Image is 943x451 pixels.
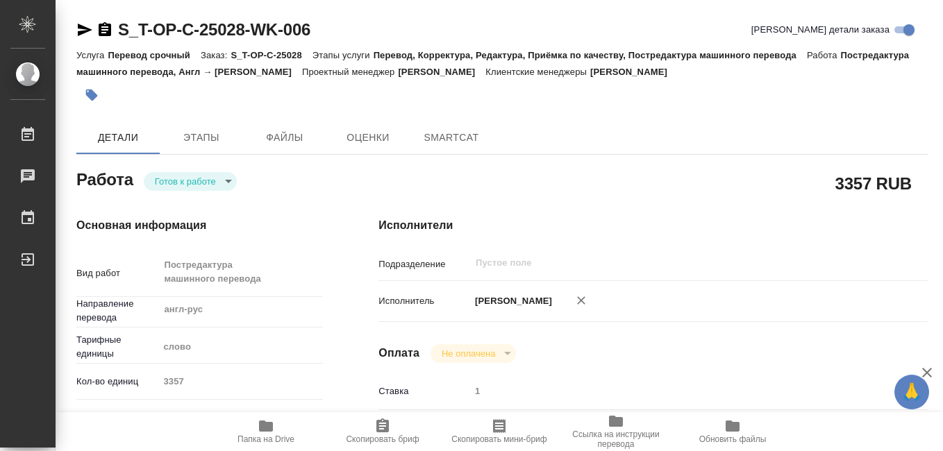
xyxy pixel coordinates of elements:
h2: Работа [76,166,133,191]
p: Тарифные единицы [76,333,158,361]
h4: Основная информация [76,217,323,234]
span: Скопировать мини-бриф [451,434,546,444]
p: Перевод, Корректура, Редактура, Приёмка по качеству, Постредактура машинного перевода [374,50,807,60]
span: Детали [85,129,151,146]
span: SmartCat [418,129,485,146]
span: Обновить файлы [699,434,767,444]
h2: 3357 RUB [835,171,912,195]
p: Вид работ [76,266,158,280]
div: Готов к работе [431,344,516,363]
button: Скопировать мини-бриф [441,412,558,451]
button: Ссылка на инструкции перевода [558,412,674,451]
button: Удалить исполнителя [566,285,596,316]
button: Добавить тэг [76,80,107,110]
button: Скопировать ссылку для ЯМессенджера [76,22,93,38]
div: Техника [158,406,323,429]
button: Скопировать бриф [324,412,441,451]
p: Перевод срочный [108,50,201,60]
p: Исполнитель [378,294,470,308]
div: Готов к работе [144,172,237,191]
p: S_T-OP-C-25028 [231,50,312,60]
p: Кол-во единиц [76,375,158,389]
span: [PERSON_NAME] детали заказа [751,23,890,37]
p: Работа [807,50,841,60]
p: Клиентские менеджеры [485,67,590,77]
span: Ссылка на инструкции перевода [566,429,666,449]
p: Услуга [76,50,108,60]
p: Общая тематика [76,411,158,425]
p: [PERSON_NAME] [590,67,678,77]
button: Скопировать ссылку [97,22,113,38]
input: Пустое поле [470,381,882,401]
button: Не оплачена [437,348,499,359]
p: Проектный менеджер [302,67,398,77]
a: S_T-OP-C-25028-WK-006 [118,20,310,39]
p: [PERSON_NAME] [398,67,485,77]
span: Этапы [168,129,235,146]
button: Готов к работе [151,176,220,187]
input: Пустое поле [474,255,849,271]
p: Заказ: [201,50,231,60]
h4: Исполнители [378,217,928,234]
button: Папка на Drive [208,412,324,451]
h4: Оплата [378,345,419,361]
span: Файлы [251,129,318,146]
input: Пустое поле [158,371,323,391]
span: Скопировать бриф [346,434,419,444]
span: Оценки [335,129,401,146]
span: 🙏 [900,377,924,407]
div: слово [158,335,323,359]
button: Обновить файлы [674,412,791,451]
button: 🙏 [894,375,929,409]
p: Ставка [378,384,470,398]
span: Папка на Drive [237,434,294,444]
p: Направление перевода [76,297,158,325]
p: Этапы услуги [312,50,374,60]
p: Подразделение [378,257,470,271]
p: [PERSON_NAME] [470,294,552,308]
